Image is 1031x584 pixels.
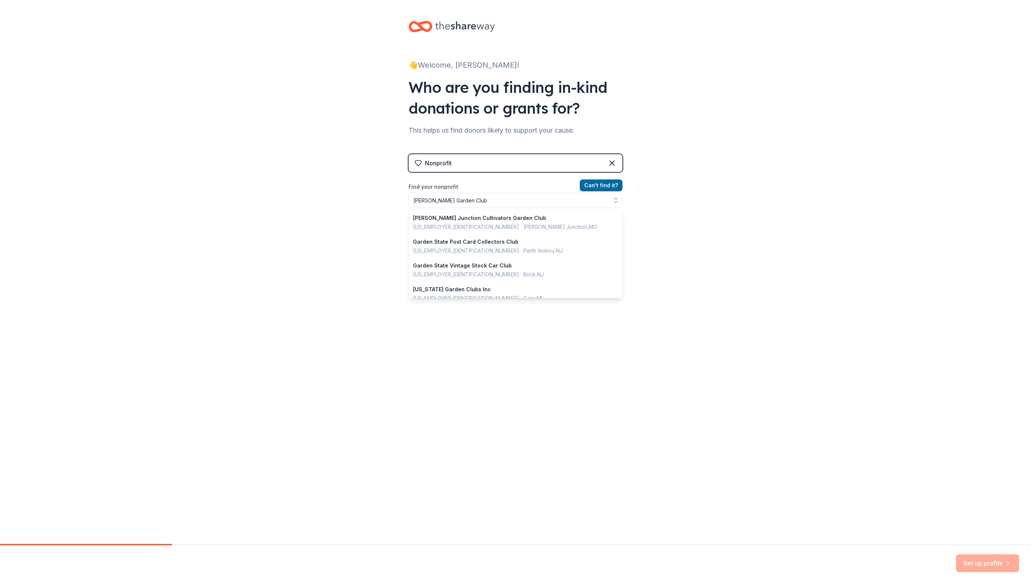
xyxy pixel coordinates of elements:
div: [US_EMPLOYER_IDENTIFICATION_NUMBER] · Perth Amboy , NJ [413,246,609,255]
div: [PERSON_NAME] Junction Cultivators Garden Club [413,214,609,223]
div: Garden State Post Card Collectors Club [413,237,609,246]
div: Garden State Vintage Stock Car Club [413,261,609,270]
div: [US_EMPLOYER_IDENTIFICATION_NUMBER] · Brick , NJ [413,270,609,279]
div: [US_STATE] Garden Clubs Inc [413,285,609,294]
div: [US_EMPLOYER_IDENTIFICATION_NUMBER] · Caro , MI [413,294,609,303]
input: Search by name, EIN, or city [409,193,622,208]
div: [US_EMPLOYER_IDENTIFICATION_NUMBER] · [PERSON_NAME] Junction , MO [413,223,609,231]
